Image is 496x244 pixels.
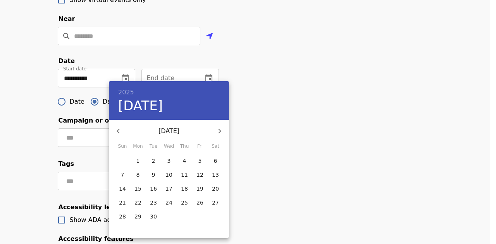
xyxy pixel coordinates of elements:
button: 1 [131,154,145,168]
p: 21 [119,199,126,206]
button: 27 [208,196,222,210]
span: Mon [131,143,145,150]
button: 2 [146,154,160,168]
button: 2025 [118,87,134,98]
button: 10 [162,168,176,182]
button: 25 [177,196,191,210]
p: 9 [152,171,155,179]
button: 17 [162,182,176,196]
span: Sat [208,143,222,150]
button: [DATE] [118,98,163,114]
button: 7 [115,168,129,182]
p: 4 [183,157,186,165]
button: 20 [208,182,222,196]
button: 19 [193,182,207,196]
p: 1 [136,157,140,165]
p: 17 [165,185,172,193]
p: 5 [198,157,202,165]
p: 16 [150,185,157,193]
button: 5 [193,154,207,168]
button: 30 [146,210,160,224]
p: 11 [181,171,188,179]
p: 18 [181,185,188,193]
button: 28 [115,210,129,224]
button: 22 [131,196,145,210]
p: 14 [119,185,126,193]
p: 30 [150,213,157,220]
p: 10 [165,171,172,179]
button: 16 [146,182,160,196]
button: 12 [193,168,207,182]
button: 26 [193,196,207,210]
button: 6 [208,154,222,168]
p: 3 [167,157,171,165]
p: 2 [152,157,155,165]
span: Thu [177,143,191,150]
p: 28 [119,213,126,220]
p: 7 [121,171,124,179]
button: 14 [115,182,129,196]
button: 18 [177,182,191,196]
button: 13 [208,168,222,182]
button: 4 [177,154,191,168]
span: Tue [146,143,160,150]
button: 21 [115,196,129,210]
button: 9 [146,168,160,182]
p: 29 [134,213,141,220]
button: 8 [131,168,145,182]
p: 23 [150,199,157,206]
button: 3 [162,154,176,168]
span: Sun [115,143,129,150]
button: 15 [131,182,145,196]
button: 11 [177,168,191,182]
button: 23 [146,196,160,210]
p: 27 [212,199,219,206]
p: 20 [212,185,219,193]
p: 15 [134,185,141,193]
p: 12 [196,171,203,179]
span: Fri [193,143,207,150]
button: 29 [131,210,145,224]
p: 24 [165,199,172,206]
p: 22 [134,199,141,206]
p: 19 [196,185,203,193]
p: 6 [214,157,217,165]
p: 25 [181,199,188,206]
p: 13 [212,171,219,179]
button: 24 [162,196,176,210]
p: [DATE] [127,126,210,136]
p: 26 [196,199,203,206]
span: Wed [162,143,176,150]
p: 8 [136,171,140,179]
